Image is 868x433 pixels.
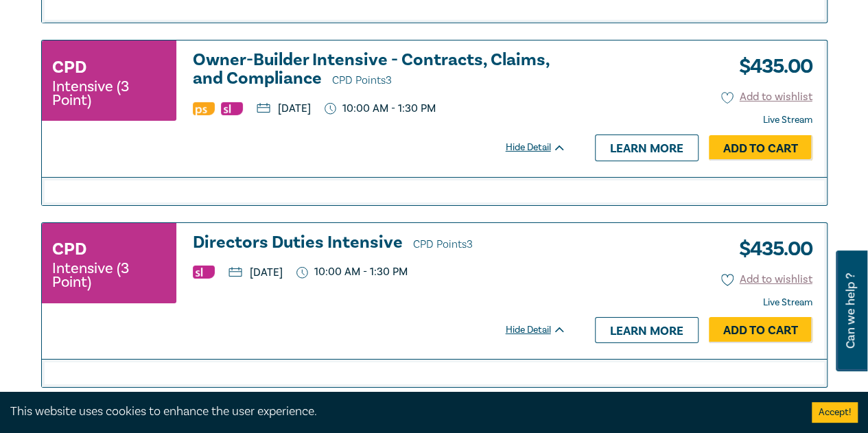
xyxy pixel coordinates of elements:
p: [DATE] [257,103,311,114]
div: Hide Detail [506,141,581,154]
div: This website uses cookies to enhance the user experience. [10,403,791,421]
a: Learn more [595,134,699,161]
span: Can we help ? [844,259,857,363]
p: [DATE] [228,267,283,278]
a: Owner-Builder Intensive - Contracts, Claims, and Compliance CPD Points3 [193,51,566,90]
strong: Live Stream [763,296,812,309]
a: Learn more [595,317,699,343]
a: Add to Cart [709,317,812,343]
h3: CPD [52,55,86,80]
h3: CPD [52,237,86,261]
button: Accept cookies [812,402,858,423]
a: Add to Cart [709,135,812,161]
h3: $ 435.00 [729,233,812,265]
h3: $ 435.00 [729,51,812,82]
div: Hide Detail [506,323,581,337]
button: Add to wishlist [721,89,812,105]
img: Substantive Law [193,266,215,279]
small: Intensive (3 Point) [52,80,166,107]
img: Substantive Law [221,102,243,115]
h3: Directors Duties Intensive [193,233,566,254]
strong: Live Stream [763,114,812,126]
p: 10:00 AM - 1:30 PM [325,102,436,115]
button: Add to wishlist [721,272,812,288]
h3: Owner-Builder Intensive - Contracts, Claims, and Compliance [193,51,566,90]
span: CPD Points 3 [332,73,392,87]
small: Intensive (3 Point) [52,261,166,289]
a: Directors Duties Intensive CPD Points3 [193,233,566,254]
img: Professional Skills [193,102,215,115]
span: CPD Points 3 [413,237,473,251]
p: 10:00 AM - 1:30 PM [296,266,408,279]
